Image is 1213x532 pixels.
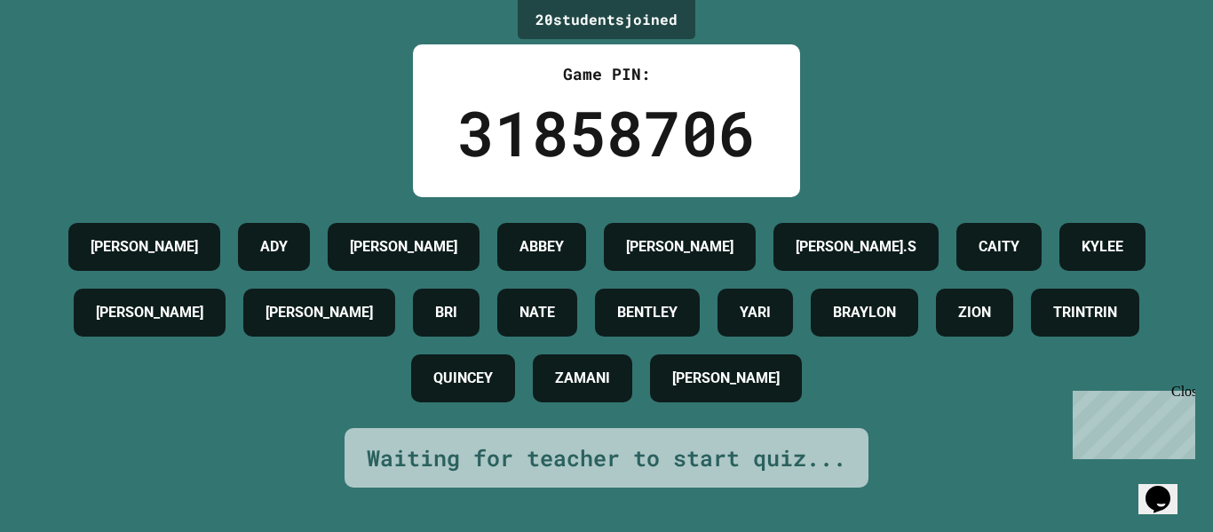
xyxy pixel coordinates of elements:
[1053,302,1117,323] h4: TRINTRIN
[266,302,373,323] h4: [PERSON_NAME]
[350,236,457,258] h4: [PERSON_NAME]
[91,236,198,258] h4: [PERSON_NAME]
[958,302,991,323] h4: ZION
[555,368,610,389] h4: ZAMANI
[979,236,1019,258] h4: CAITY
[457,86,756,179] div: 31858706
[519,302,555,323] h4: NATE
[457,62,756,86] div: Game PIN:
[740,302,771,323] h4: YARI
[519,236,564,258] h4: ABBEY
[1082,236,1123,258] h4: KYLEE
[260,236,288,258] h4: ADY
[1138,461,1195,514] iframe: chat widget
[672,368,780,389] h4: [PERSON_NAME]
[1066,384,1195,459] iframe: chat widget
[433,368,493,389] h4: QUINCEY
[96,302,203,323] h4: [PERSON_NAME]
[833,302,896,323] h4: BRAYLON
[7,7,123,113] div: Chat with us now!Close
[617,302,678,323] h4: BENTLEY
[367,441,846,475] div: Waiting for teacher to start quiz...
[626,236,733,258] h4: [PERSON_NAME]
[796,236,916,258] h4: [PERSON_NAME].S
[435,302,457,323] h4: BRI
